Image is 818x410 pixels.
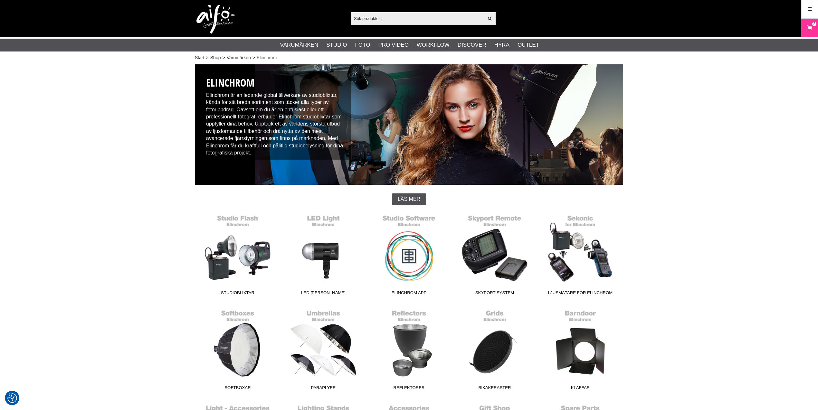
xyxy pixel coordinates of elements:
[351,14,484,23] input: Sök produkter ...
[280,41,319,49] a: Varumärken
[366,306,452,393] a: Reflektorer
[281,306,366,393] a: Paraplyer
[802,20,818,35] a: 2
[458,41,486,49] a: Discover
[195,385,281,393] span: Softboxar
[494,41,509,49] a: Hyra
[537,211,623,298] a: Ljusmätare för Elinchrom
[366,211,452,298] a: Elinchrom App
[398,196,420,202] span: Läs mer
[281,211,366,298] a: LED [PERSON_NAME]
[222,54,225,61] span: >
[195,211,281,298] a: Studioblixtar
[537,385,623,393] span: Klaffar
[813,21,815,27] span: 2
[518,41,539,49] a: Outlet
[196,5,235,34] img: logo.png
[195,306,281,393] a: Softboxar
[257,54,277,61] span: Elinchrom
[195,64,623,185] img: Elinchrom Studioblixtar
[201,71,351,160] div: Elinchrom är en ledande global tillverkare av studioblixtar, kända för sitt breda sortiment som t...
[355,41,370,49] a: Foto
[195,290,281,298] span: Studioblixtar
[366,385,452,393] span: Reflektorer
[452,385,537,393] span: Bikakeraster
[206,76,347,90] h1: Elinchrom
[7,392,17,404] button: Samtyckesinställningar
[452,290,537,298] span: Skyport System
[452,306,537,393] a: Bikakeraster
[417,41,450,49] a: Workflow
[281,385,366,393] span: Paraplyer
[452,211,537,298] a: Skyport System
[281,290,366,298] span: LED [PERSON_NAME]
[326,41,347,49] a: Studio
[195,54,204,61] a: Start
[378,41,408,49] a: Pro Video
[7,393,17,403] img: Revisit consent button
[366,290,452,298] span: Elinchrom App
[537,290,623,298] span: Ljusmätare för Elinchrom
[537,306,623,393] a: Klaffar
[227,54,251,61] a: Varumärken
[210,54,221,61] a: Shop
[206,54,209,61] span: >
[252,54,255,61] span: >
